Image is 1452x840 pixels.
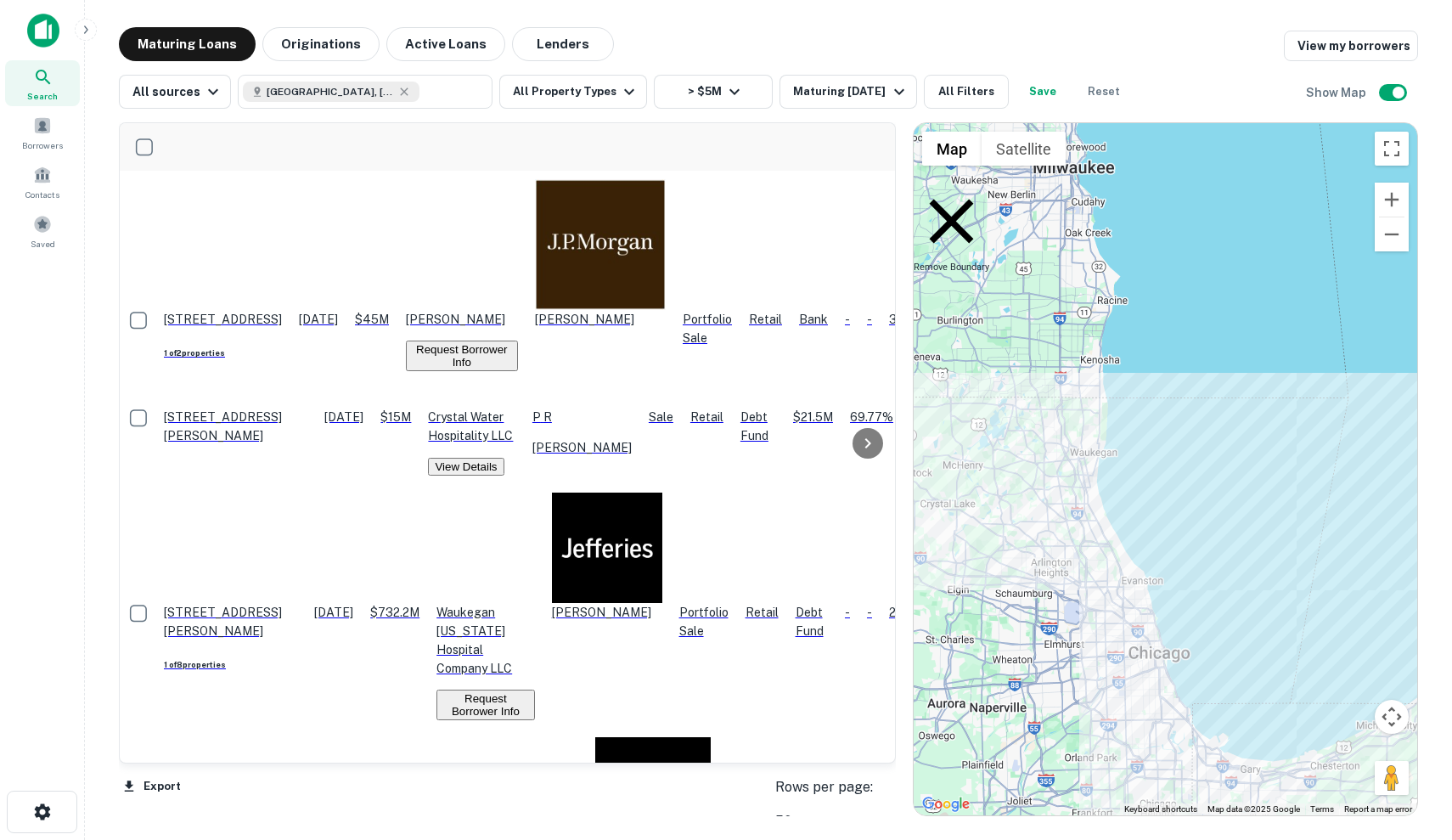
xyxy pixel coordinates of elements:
[5,60,80,106] a: Search
[1016,75,1070,109] button: Save your search to get updates of matches that match your search criteria.
[299,310,338,329] p: [DATE]
[314,603,353,622] p: [DATE]
[22,138,63,152] span: Borrowers
[799,310,828,329] p: Bank
[845,603,850,622] p: -
[5,208,80,254] a: Saved
[535,179,666,310] img: picture
[27,89,58,103] span: Search
[324,408,363,426] p: [DATE]
[796,603,828,640] p: Debt Fund
[690,408,723,426] p: Retail
[436,603,534,678] p: Waukegan [US_STATE] Hospital Company LLC
[164,603,297,640] p: [STREET_ADDRESS][PERSON_NAME]
[1375,217,1409,251] button: Zoom out
[164,408,307,445] p: [STREET_ADDRESS][PERSON_NAME]
[1367,704,1452,786] iframe: Chat Widget
[793,82,909,102] div: Maturing [DATE]
[132,82,223,102] div: All sources
[1207,804,1300,814] span: Map data ©2025 Google
[746,603,779,622] p: Retail
[845,310,850,329] p: -
[649,408,673,426] div: Sale
[532,408,632,426] p: P R
[1310,804,1334,814] a: Terms (opens in new tab)
[889,603,925,622] p: 2.80%
[164,347,282,360] h6: 1 of 2 properties
[922,132,982,166] button: Show street map
[914,123,1417,815] div: 0 0
[5,110,80,155] a: Borrowers
[406,310,518,329] p: [PERSON_NAME]
[532,408,632,457] div: [PERSON_NAME]
[914,183,989,273] p: Remove Boundary
[267,84,394,99] span: [GEOGRAPHIC_DATA], [GEOGRAPHIC_DATA], [GEOGRAPHIC_DATA]
[749,310,782,329] p: Retail
[370,603,419,622] p: $732.2M
[775,777,896,798] p: Rows per page:
[683,329,732,347] div: Sale
[119,27,256,61] button: Maturing Loans
[1344,804,1412,814] a: Report a map error
[1375,132,1409,166] button: Toggle fullscreen view
[779,75,916,109] button: Maturing [DATE]
[428,458,504,476] button: View Details
[119,75,231,109] button: All sources
[552,493,662,622] div: [PERSON_NAME]
[850,410,893,424] span: 69.77%
[386,27,505,61] button: Active Loans
[512,27,614,61] button: Lenders
[683,310,732,329] div: This is a portfolio loan with 2 properties
[740,408,776,445] p: Debt Fund
[355,310,389,329] p: $45M
[164,310,282,329] p: [STREET_ADDRESS]
[25,188,59,201] span: Contacts
[793,408,833,426] p: $21.5M
[262,27,380,61] button: Originations
[775,811,896,832] div: 50
[499,75,647,109] button: All Property Types
[164,659,297,672] h6: 1 of 8 properties
[5,159,80,205] a: Contacts
[889,310,925,329] p: 3.20%
[918,793,974,815] a: Open this area in Google Maps (opens a new window)
[436,690,534,720] button: Request Borrower Info
[380,408,411,426] p: $15M
[1077,75,1131,109] button: Reset
[654,75,773,109] button: > $5M
[27,14,59,48] img: capitalize-icon.png
[31,237,55,251] span: Saved
[1124,803,1197,815] button: Keyboard shortcuts
[982,132,1066,166] button: Show satellite imagery
[535,179,666,329] div: [PERSON_NAME]
[679,622,729,640] div: Sale
[679,603,729,622] div: This is a portfolio loan with 8 properties
[406,341,518,371] button: Request Borrower Info
[428,408,515,445] p: Crystal Water Hospitality LLC
[924,75,1009,109] button: All Filters
[552,493,662,603] img: picture
[918,793,974,815] img: Google
[1284,31,1418,61] a: View my borrowers
[1375,700,1409,734] button: Map camera controls
[1306,83,1369,102] h6: Show Map
[1375,183,1409,217] button: Zoom in
[119,774,185,799] button: Export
